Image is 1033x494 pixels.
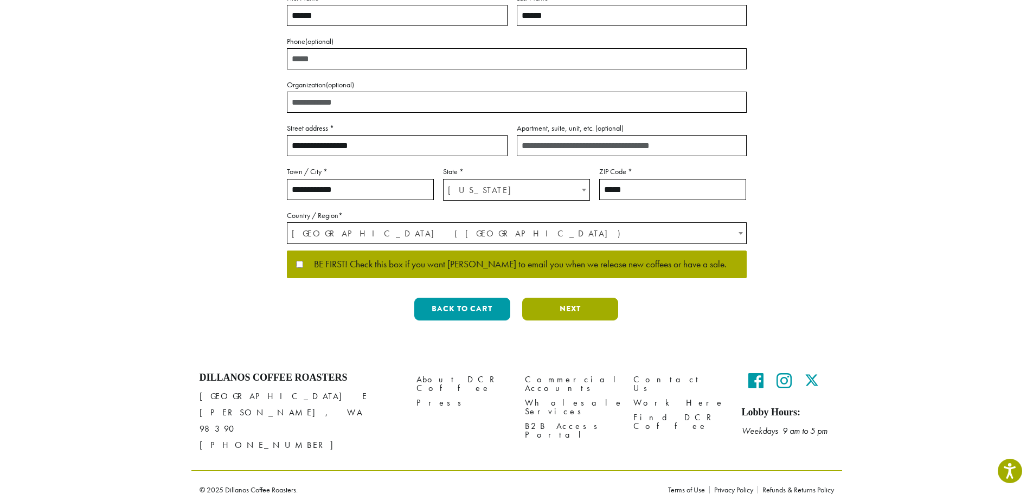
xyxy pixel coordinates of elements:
em: Weekdays 9 am to 5 pm [742,425,827,437]
span: State [443,179,590,201]
a: B2B Access Portal [525,419,617,442]
span: (optional) [326,80,354,89]
a: Wholesale Services [525,396,617,419]
label: ZIP Code [599,165,746,178]
label: Organization [287,78,747,92]
h5: Lobby Hours: [742,407,834,419]
button: Back to cart [414,298,510,320]
a: Terms of Use [668,486,709,493]
a: Contact Us [633,372,726,395]
a: Refunds & Returns Policy [758,486,834,493]
a: About DCR Coffee [416,372,509,395]
span: Country / Region [287,222,747,244]
span: (optional) [305,36,333,46]
a: Work Here [633,396,726,410]
p: © 2025 Dillanos Coffee Roasters. [200,486,652,493]
button: Next [522,298,618,320]
a: Privacy Policy [709,486,758,493]
span: (optional) [595,123,624,133]
a: Commercial Accounts [525,372,617,395]
a: Find DCR Coffee [633,410,726,434]
h4: Dillanos Coffee Roasters [200,372,400,384]
input: BE FIRST! Check this box if you want [PERSON_NAME] to email you when we release new coffees or ha... [296,261,303,268]
span: BE FIRST! Check this box if you want [PERSON_NAME] to email you when we release new coffees or ha... [303,260,727,270]
a: Press [416,396,509,410]
label: Town / City [287,165,434,178]
label: State [443,165,590,178]
span: Washington [444,179,589,201]
label: Apartment, suite, unit, etc. [517,121,747,135]
p: [GEOGRAPHIC_DATA] E [PERSON_NAME], WA 98390 [PHONE_NUMBER] [200,388,400,453]
label: Street address [287,121,508,135]
span: United States (US) [287,223,746,244]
